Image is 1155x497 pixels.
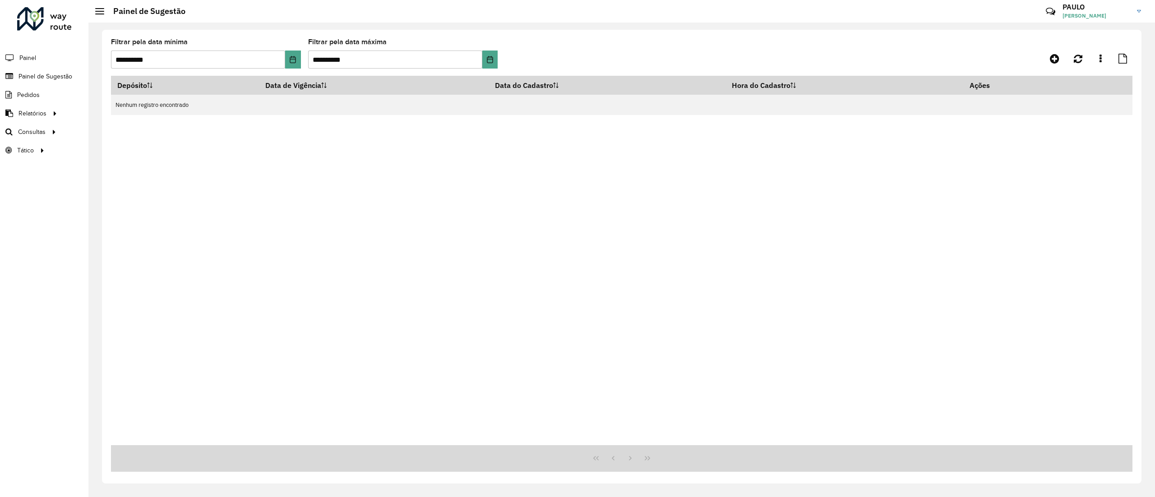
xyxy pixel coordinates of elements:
[482,51,498,69] button: Choose Date
[18,72,72,81] span: Painel de Sugestão
[725,76,964,95] th: Hora do Cadastro
[1063,12,1130,20] span: [PERSON_NAME]
[111,95,1132,115] td: Nenhum registro encontrado
[17,90,40,100] span: Pedidos
[18,109,46,118] span: Relatórios
[964,76,1018,95] th: Ações
[308,37,387,47] label: Filtrar pela data máxima
[259,76,489,95] th: Data de Vigência
[111,37,188,47] label: Filtrar pela data mínima
[18,127,46,137] span: Consultas
[17,146,34,155] span: Tático
[489,76,725,95] th: Data do Cadastro
[1041,2,1060,21] a: Contato Rápido
[1063,3,1130,11] h3: PAULO
[285,51,300,69] button: Choose Date
[19,53,36,63] span: Painel
[111,76,259,95] th: Depósito
[104,6,185,16] h2: Painel de Sugestão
